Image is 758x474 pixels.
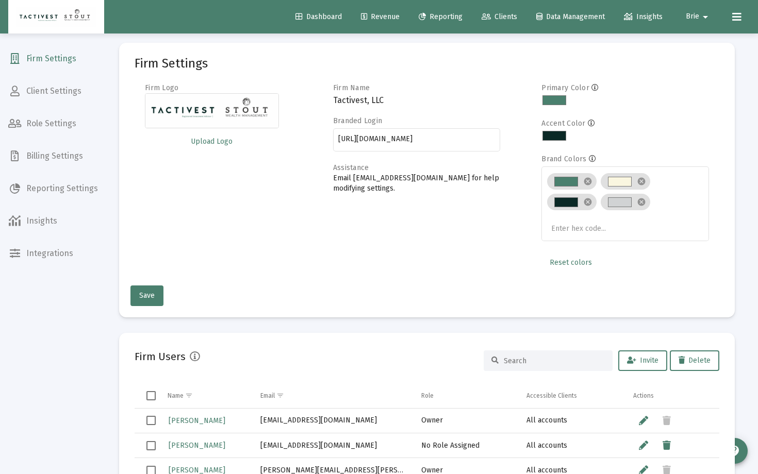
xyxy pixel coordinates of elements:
div: Select row [146,416,156,425]
a: Insights [616,7,671,27]
span: Clients [482,12,517,21]
span: Show filter options for column 'Name' [185,392,193,399]
label: Branded Login [333,116,383,125]
div: Select all [146,391,156,400]
span: Revenue [361,12,400,21]
a: [PERSON_NAME] [168,438,226,453]
label: Primary Color [541,83,589,92]
h2: Firm Users [135,348,186,365]
button: Invite [618,350,667,371]
label: Brand Colors [541,155,586,163]
span: Reporting [419,12,463,21]
mat-icon: cancel [637,177,646,186]
mat-icon: cancel [583,177,592,186]
label: Accent Color [541,119,585,128]
input: Enter hex code... [551,225,629,233]
td: [EMAIL_ADDRESS][DOMAIN_NAME] [253,409,414,433]
a: Reporting [410,7,471,27]
div: Name [168,392,184,400]
div: Accessible Clients [526,392,577,400]
h3: Tactivest, LLC [333,93,501,108]
a: Dashboard [287,7,350,27]
span: Dashboard [295,12,342,21]
span: Data Management [536,12,605,21]
a: Clients [473,7,525,27]
button: Save [130,285,163,306]
h2: This performance report provides information regarding the previous listed accounts that are bein... [4,116,581,159]
label: Assistance [333,163,369,172]
td: Column Actions [626,383,719,408]
a: [PERSON_NAME] [168,413,226,428]
td: Column Name [160,383,253,408]
mat-chip-list: Brand colors [547,171,704,235]
h2: Past performance is not indicative of future performance. Principal value and investment return w... [4,9,581,107]
mat-card-title: Firm Settings [135,58,208,69]
div: Select row [146,441,156,450]
span: Save [139,291,155,300]
td: Column Role [414,383,519,408]
span: [PERSON_NAME] [169,416,225,425]
img: Dashboard [16,7,96,27]
button: Brie [673,6,724,27]
span: Upload Logo [191,137,233,146]
button: Delete [670,350,719,371]
span: Reset colors [550,258,592,267]
mat-icon: cancel [583,197,592,207]
button: Upload Logo [145,131,279,152]
div: Role [421,392,434,400]
span: [PERSON_NAME] [169,441,225,450]
span: All accounts [526,441,567,450]
td: Column Accessible Clients [519,383,627,408]
span: Show filter options for column 'Email' [276,392,284,399]
td: [EMAIL_ADDRESS][DOMAIN_NAME] [253,433,414,458]
span: All accounts [526,416,567,425]
span: Invite [627,356,658,365]
div: Email [260,392,275,400]
a: Data Management [528,7,613,27]
mat-icon: arrow_drop_down [699,7,712,27]
a: Revenue [353,7,408,27]
p: Email [EMAIL_ADDRESS][DOMAIN_NAME] for help modifying settings. [333,173,501,194]
td: Column Email [253,383,414,408]
button: Reset colors [541,252,600,273]
input: Search [504,357,605,365]
span: Insights [624,12,663,21]
div: Actions [633,392,654,400]
span: Owner [421,416,443,425]
mat-icon: cancel [637,197,646,207]
span: No Role Assigned [421,441,480,450]
label: Firm Logo [145,83,179,92]
span: Delete [679,356,711,365]
label: Firm Name [333,83,370,92]
span: Brie [686,12,699,21]
img: Firm logo [145,93,279,128]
